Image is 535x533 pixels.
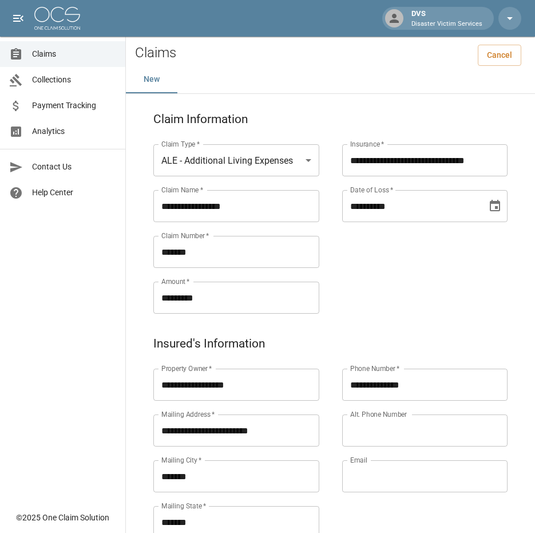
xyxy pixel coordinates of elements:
label: Property Owner [161,364,212,373]
div: dynamic tabs [126,66,535,93]
label: Mailing City [161,455,202,465]
img: ocs-logo-white-transparent.png [34,7,80,30]
div: DVS [407,8,487,29]
button: open drawer [7,7,30,30]
label: Claim Type [161,139,200,149]
label: Date of Loss [350,185,393,195]
span: Analytics [32,125,116,137]
div: ALE - Additional Living Expenses [153,144,319,176]
label: Email [350,455,367,465]
p: Disaster Victim Services [411,19,482,29]
label: Phone Number [350,364,399,373]
label: Claim Name [161,185,203,195]
span: Contact Us [32,161,116,173]
span: Collections [32,74,116,86]
span: Help Center [32,187,116,199]
a: Cancel [478,45,521,66]
button: Choose date, selected date is Jun 16, 2025 [484,195,506,218]
label: Insurance [350,139,384,149]
label: Mailing Address [161,409,215,419]
div: © 2025 One Claim Solution [16,512,109,523]
label: Mailing State [161,501,206,511]
span: Payment Tracking [32,100,116,112]
h2: Claims [135,45,176,61]
label: Claim Number [161,231,209,240]
label: Alt. Phone Number [350,409,407,419]
button: New [126,66,177,93]
span: Claims [32,48,116,60]
label: Amount [161,277,190,286]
